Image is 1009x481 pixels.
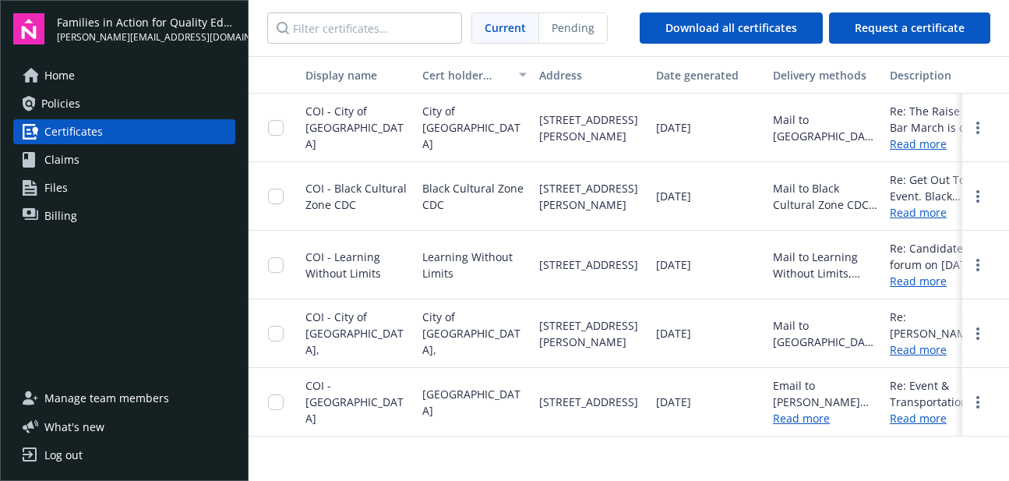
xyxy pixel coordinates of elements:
input: Toggle Row Selected [268,257,284,273]
a: Read more [890,273,994,289]
div: Mail to [GEOGRAPHIC_DATA],, [STREET_ADDRESS][PERSON_NAME] [773,317,877,350]
a: Read more [890,410,994,426]
a: more [968,393,987,412]
button: Address [533,56,650,94]
input: Toggle Row Selected [268,120,284,136]
div: Cert holder name [422,67,510,83]
div: Download all certificates [665,13,797,43]
span: [DATE] [656,325,691,341]
button: Download all certificates [640,12,823,44]
button: Cert holder name [416,56,533,94]
a: more [968,256,987,274]
span: [STREET_ADDRESS][PERSON_NAME] [539,111,644,144]
button: Date generated [650,56,767,94]
div: Date generated [656,67,760,83]
span: [STREET_ADDRESS][PERSON_NAME] [539,317,644,350]
a: Claims [13,147,235,172]
button: Request a certificate [829,12,990,44]
div: Re: The Raise the Bar March is on [DATE] City of [GEOGRAPHIC_DATA] is included as an additional i... [890,103,994,136]
span: COI - City of [GEOGRAPHIC_DATA] [305,104,404,151]
span: COI - Learning Without Limits [305,249,381,281]
div: Log out [44,443,83,468]
button: What's new [13,419,129,435]
div: Email to [PERSON_NAME][EMAIL_ADDRESS][PERSON_NAME][DOMAIN_NAME] [773,377,877,410]
a: Read more [890,204,994,221]
div: Re: Get Out To Vote Event. Black Cultural Zone CDC is included as an additional insured as requir... [890,172,994,204]
div: Re: Candidate forum on [DATE]. Learning Without Limits are included as an additional insured as r... [890,240,994,273]
a: Policies [13,91,235,116]
span: [STREET_ADDRESS][PERSON_NAME] [539,180,644,213]
a: more [968,118,987,137]
img: navigator-logo.svg [13,13,44,44]
div: Delivery methods [773,67,877,83]
div: Description [890,67,994,83]
button: Families in Action for Quality Education[PERSON_NAME][EMAIL_ADDRESS][DOMAIN_NAME] [57,13,235,44]
button: Display name [299,56,416,94]
a: Read more [890,341,994,358]
span: [PERSON_NAME][EMAIL_ADDRESS][DOMAIN_NAME] [57,30,235,44]
span: Certificates [44,119,103,144]
a: Certificates [13,119,235,144]
span: Current [485,19,526,36]
span: COI - Black Cultural Zone CDC [305,181,407,212]
span: [STREET_ADDRESS] [539,256,638,273]
div: Mail to Learning Without Limits, [STREET_ADDRESS] [773,249,877,281]
input: Toggle Row Selected [268,189,284,204]
div: Display name [305,67,410,83]
a: Manage team members [13,386,235,411]
span: Policies [41,91,80,116]
span: Billing [44,203,77,228]
span: COI - City of [GEOGRAPHIC_DATA], [305,309,404,357]
a: Billing [13,203,235,228]
span: Home [44,63,75,88]
a: Home [13,63,235,88]
span: Pending [539,13,607,43]
span: [GEOGRAPHIC_DATA] [422,386,527,419]
span: Families in Action for Quality Education [57,14,235,30]
span: [DATE] [656,119,691,136]
div: Re: [PERSON_NAME]; [STREET_ADDRESS][PERSON_NAME]. The City of Richmond, its Council, Community Se... [890,309,994,341]
span: Learning Without Limits [422,249,527,281]
a: Read more [890,136,994,152]
div: Re: Event & Transportation of 500-800 persons on [DATE]. Oakland Unified District is included as ... [890,377,994,410]
span: What ' s new [44,419,104,435]
a: Files [13,175,235,200]
input: Toggle Row Selected [268,394,284,410]
span: [DATE] [656,256,691,273]
div: Address [539,67,644,83]
span: Black Cultural Zone CDC [422,180,527,213]
button: Description [884,56,1000,94]
span: City of [GEOGRAPHIC_DATA] [422,103,527,152]
span: Files [44,175,68,200]
span: Request a certificate [855,20,965,35]
span: Manage team members [44,386,169,411]
span: [DATE] [656,188,691,204]
span: Claims [44,147,79,172]
input: Filter certificates... [267,12,462,44]
div: Mail to [GEOGRAPHIC_DATA], [STREET_ADDRESS][PERSON_NAME] [773,111,877,144]
input: Toggle Row Selected [268,326,284,341]
span: Pending [552,19,594,36]
a: more [968,324,987,343]
button: Delivery methods [767,56,884,94]
span: City of [GEOGRAPHIC_DATA], [422,309,527,358]
a: Read more [773,411,830,426]
span: [DATE] [656,394,691,410]
span: COI - [GEOGRAPHIC_DATA] [305,378,404,426]
span: [STREET_ADDRESS] [539,394,638,410]
div: Mail to Black Cultural Zone CDC, [STREET_ADDRESS][PERSON_NAME] [773,180,877,213]
a: more [968,187,987,206]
